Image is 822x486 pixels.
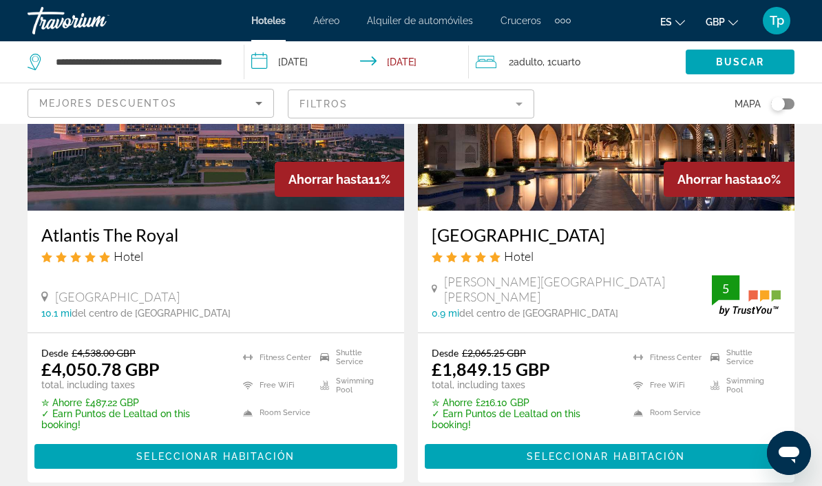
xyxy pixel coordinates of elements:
span: 2 [509,52,542,72]
a: Cruceros [500,15,541,26]
li: Fitness Center [626,347,704,368]
span: GBP [706,17,725,28]
button: Buscar [686,50,794,74]
li: Fitness Center [236,347,313,368]
button: Change language [660,12,685,32]
span: del centro de [GEOGRAPHIC_DATA] [459,308,618,319]
span: Seleccionar habitación [136,451,295,462]
li: Shuttle Service [313,347,390,368]
button: Seleccionar habitación [425,444,788,469]
span: ✮ Ahorre [41,397,82,408]
a: Alquiler de automóviles [367,15,473,26]
span: Cuarto [551,56,580,67]
span: Seleccionar habitación [527,451,685,462]
li: Room Service [626,403,704,423]
div: 11% [275,162,404,197]
li: Shuttle Service [704,347,781,368]
span: Hotel [114,249,143,264]
mat-select: Sort by [39,95,262,112]
span: Mejores descuentos [39,98,177,109]
span: [PERSON_NAME][GEOGRAPHIC_DATA][PERSON_NAME] [444,274,712,304]
button: Filter [288,89,534,119]
del: £2,065.25 GBP [462,347,526,359]
p: ✓ Earn Puntos de Lealtad on this booking! [41,408,226,430]
button: Travelers: 2 adults, 0 children [469,41,686,83]
img: trustyou-badge.svg [712,275,781,316]
a: Hoteles [251,15,286,26]
span: Desde [41,347,68,359]
span: es [660,17,672,28]
span: 10.1 mi [41,308,72,319]
div: 5 [712,280,739,297]
li: Free WiFi [626,374,704,395]
span: Adulto [514,56,542,67]
span: Tp [770,14,784,28]
li: Swimming Pool [704,374,781,395]
span: Ahorrar hasta [677,172,757,187]
iframe: Button to launch messaging window [767,431,811,475]
button: Toggle map [761,98,794,110]
span: Desde [432,347,459,359]
del: £4,538.00 GBP [72,347,136,359]
a: Travorium [28,3,165,39]
span: ✮ Ahorre [432,397,472,408]
ins: £1,849.15 GBP [432,359,550,379]
a: Seleccionar habitación [425,447,788,463]
p: total, including taxes [41,379,226,390]
span: del centro de [GEOGRAPHIC_DATA] [72,308,231,319]
button: Seleccionar habitación [34,444,397,469]
p: total, including taxes [432,379,616,390]
span: Mapa [735,94,761,114]
button: Extra navigation items [555,10,571,32]
span: 0.9 mi [432,308,459,319]
button: Change currency [706,12,738,32]
div: 10% [664,162,794,197]
span: Hotel [504,249,534,264]
li: Room Service [236,403,313,423]
span: , 1 [542,52,580,72]
div: 5 star Hotel [41,249,390,264]
span: Buscar [716,56,765,67]
button: Check-in date: Mar 10, 2026 Check-out date: Mar 15, 2026 [244,41,468,83]
ins: £4,050.78 GBP [41,359,160,379]
a: Atlantis The Royal [41,224,390,245]
p: £487.22 GBP [41,397,226,408]
button: User Menu [759,6,794,35]
a: Seleccionar habitación [34,447,397,463]
li: Free WiFi [236,374,313,395]
p: ✓ Earn Puntos de Lealtad on this booking! [432,408,616,430]
span: Ahorrar hasta [288,172,368,187]
a: Aéreo [313,15,339,26]
p: £216.10 GBP [432,397,616,408]
a: [GEOGRAPHIC_DATA] [432,224,781,245]
div: 5 star Hotel [432,249,781,264]
li: Swimming Pool [313,374,390,395]
span: [GEOGRAPHIC_DATA] [55,289,180,304]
